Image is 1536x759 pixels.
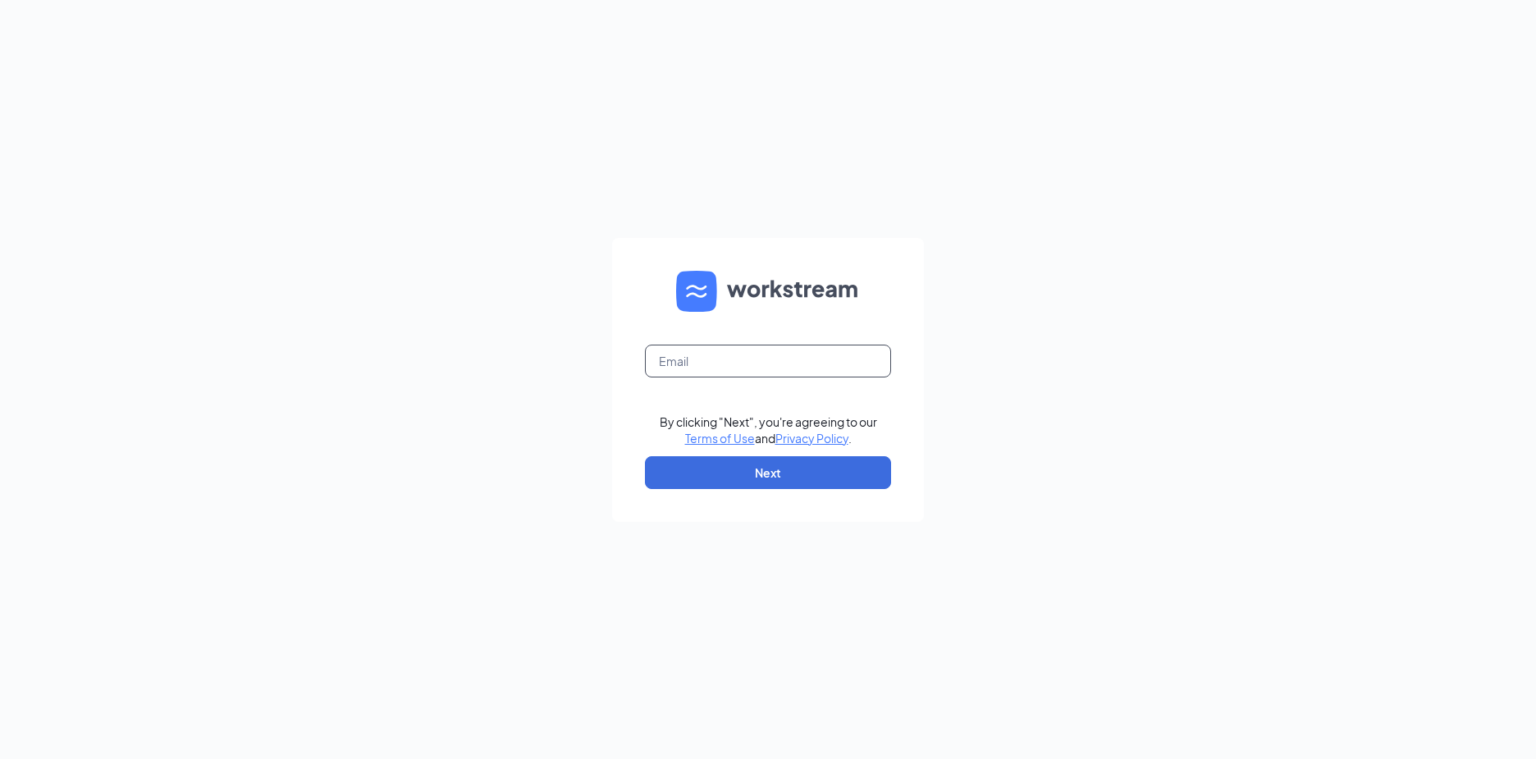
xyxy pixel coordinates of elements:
a: Terms of Use [685,431,755,446]
input: Email [645,345,891,377]
img: WS logo and Workstream text [676,271,860,312]
a: Privacy Policy [775,431,848,446]
button: Next [645,456,891,489]
div: By clicking "Next", you're agreeing to our and . [660,414,877,446]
